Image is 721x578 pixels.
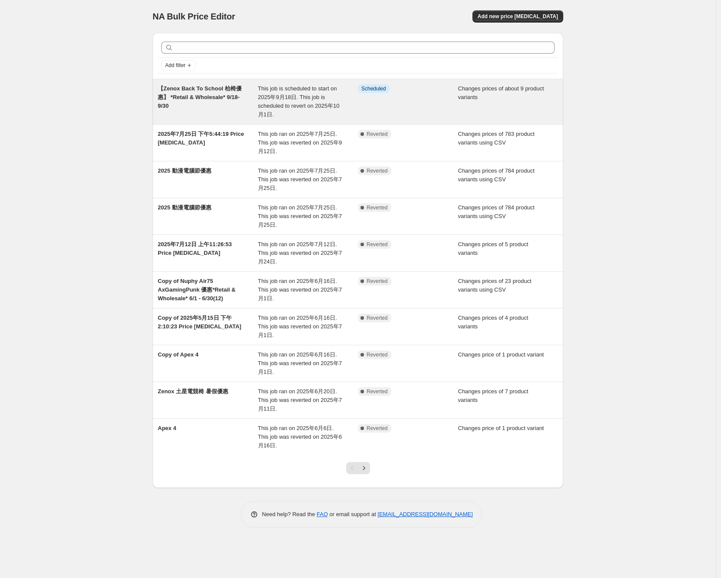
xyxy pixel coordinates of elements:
[458,425,544,431] span: Changes price of 1 product variant
[258,167,342,191] span: This job ran on 2025年7月25日. This job was reverted on 2025年7月25日.
[458,315,529,330] span: Changes prices of 4 product variants
[367,425,388,432] span: Reverted
[367,315,388,321] span: Reverted
[458,351,544,358] span: Changes price of 1 product variant
[262,511,317,517] span: Need help? Read the
[458,204,535,219] span: Changes prices of 784 product variants using CSV
[258,388,342,412] span: This job ran on 2025年6月20日. This job was reverted on 2025年7月11日.
[367,131,388,138] span: Reverted
[458,167,535,183] span: Changes prices of 784 product variants using CSV
[478,13,558,20] span: Add new price [MEDICAL_DATA]
[458,85,544,100] span: Changes prices of about 9 product variants
[158,315,241,330] span: Copy of 2025年5月15日 下午2:10:23 Price [MEDICAL_DATA]
[367,351,388,358] span: Reverted
[472,10,563,22] button: Add new price [MEDICAL_DATA]
[317,511,328,517] a: FAQ
[367,241,388,248] span: Reverted
[258,351,342,375] span: This job ran on 2025年6月16日. This job was reverted on 2025年7月1日.
[258,425,342,449] span: This job ran on 2025年6月6日. This job was reverted on 2025年6月16日.
[158,278,236,302] span: Copy of Nuphy Air75 AxGamingPunk 優惠*Retail & Wholesale* 6/1 - 6/30(12)
[158,425,176,431] span: Apex 4
[161,60,196,71] button: Add filter
[378,511,473,517] a: [EMAIL_ADDRESS][DOMAIN_NAME]
[458,241,529,256] span: Changes prices of 5 product variants
[328,511,378,517] span: or email support at
[458,388,529,403] span: Changes prices of 7 product variants
[361,85,386,92] span: Scheduled
[165,62,185,69] span: Add filter
[367,204,388,211] span: Reverted
[258,241,342,265] span: This job ran on 2025年7月12日. This job was reverted on 2025年7月24日.
[367,278,388,285] span: Reverted
[158,204,211,211] span: 2025 動漫電腦節優惠
[258,315,342,338] span: This job ran on 2025年6月16日. This job was reverted on 2025年7月1日.
[158,85,242,109] span: 【Zenox Back To School 枱椅優惠】 *Retail & Wholesale* 9/18- 9/30
[458,131,535,146] span: Changes prices of 783 product variants using CSV
[158,167,211,174] span: 2025 動漫電腦節優惠
[158,351,198,358] span: Copy of Apex 4
[358,462,370,474] button: Next
[258,85,340,118] span: This job is scheduled to start on 2025年9月18日. This job is scheduled to revert on 2025年10月1日.
[258,278,342,302] span: This job ran on 2025年6月16日. This job was reverted on 2025年7月1日.
[258,131,342,154] span: This job ran on 2025年7月25日. This job was reverted on 2025年9月12日.
[153,12,235,21] span: NA Bulk Price Editor
[346,462,370,474] nav: Pagination
[458,278,532,293] span: Changes prices of 23 product variants using CSV
[158,388,228,395] span: Zenox 土星電競椅 暑假優惠
[367,388,388,395] span: Reverted
[158,241,232,256] span: 2025年7月12日 上午11:26:53 Price [MEDICAL_DATA]
[258,204,342,228] span: This job ran on 2025年7月25日. This job was reverted on 2025年7月25日.
[158,131,244,146] span: 2025年7月25日 下午5:44:19 Price [MEDICAL_DATA]
[367,167,388,174] span: Reverted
